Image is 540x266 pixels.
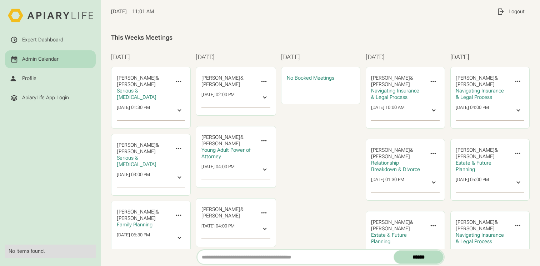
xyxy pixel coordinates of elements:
[281,52,360,62] h3: [DATE]
[201,75,255,88] div: &
[456,81,495,87] span: [PERSON_NAME]
[371,226,410,232] span: [PERSON_NAME]
[201,92,235,104] div: [DATE] 02:00 PM
[371,147,424,160] div: &
[366,52,445,62] h3: [DATE]
[371,232,407,245] span: Estate & Future Planning
[371,105,405,116] div: [DATE] 10:00 AM
[117,75,156,81] span: [PERSON_NAME]
[371,249,404,261] div: [DATE] 07:00 PM
[371,219,410,225] span: [PERSON_NAME]
[9,248,92,255] div: No items found.
[196,52,276,62] h3: [DATE]
[201,206,240,212] span: [PERSON_NAME]
[456,219,509,232] div: &
[456,249,489,261] div: [DATE] 06:00 PM
[5,89,96,107] a: ApiaryLife App Login
[371,75,424,88] div: &
[201,164,235,176] div: [DATE] 04:00 PM
[22,37,63,43] div: Expert Dashboard
[201,75,240,81] span: [PERSON_NAME]
[5,50,96,69] a: Admin Calendar
[22,75,36,82] div: Profile
[456,105,489,116] div: [DATE] 04:00 PM
[509,9,525,15] div: Logout
[456,219,495,225] span: [PERSON_NAME]
[117,105,150,116] div: [DATE] 01:30 PM
[201,141,240,147] span: [PERSON_NAME]
[111,52,190,62] h3: [DATE]
[117,149,156,155] span: [PERSON_NAME]
[117,81,156,87] span: [PERSON_NAME]
[117,142,156,148] span: [PERSON_NAME]
[371,88,419,100] span: Navigating Insurance & Legal Process
[456,147,509,160] div: &
[456,232,504,245] span: Navigating Insurance & Legal Process
[117,155,156,167] span: Serious & [MEDICAL_DATA]
[371,81,410,87] span: [PERSON_NAME]
[5,31,96,49] a: Expert Dashboard
[117,215,156,221] span: [PERSON_NAME]
[287,75,334,81] span: No Booked Meetings
[22,56,59,62] div: Admin Calendar
[456,147,495,153] span: [PERSON_NAME]
[201,223,235,235] div: [DATE] 04:00 PM
[22,95,69,101] div: ApiaryLife App Login
[201,134,255,147] div: &
[456,75,509,88] div: &
[371,147,410,153] span: [PERSON_NAME]
[371,160,420,172] span: Relationship Breakdown & Divorce
[117,172,150,184] div: [DATE] 03:00 PM
[117,142,170,155] div: &
[491,2,530,21] a: Logout
[117,209,170,222] div: &
[456,226,495,232] span: [PERSON_NAME]
[117,75,170,88] div: &
[201,206,255,219] div: &
[201,213,240,219] span: [PERSON_NAME]
[456,75,495,81] span: [PERSON_NAME]
[371,177,404,189] div: [DATE] 01:30 PM
[132,9,154,15] span: 11:01 AM
[456,177,489,189] div: [DATE] 05:00 PM
[111,9,127,15] span: [DATE]
[201,81,240,87] span: [PERSON_NAME]
[117,222,152,228] span: Family Planning
[456,160,491,172] span: Estate & Future Planning
[456,88,504,100] span: Navigating Insurance & Legal Process
[201,147,250,160] span: Young Adult Power of Attorney
[5,70,96,88] a: Profile
[450,52,530,62] h3: [DATE]
[201,134,240,140] span: [PERSON_NAME]
[371,75,410,81] span: [PERSON_NAME]
[456,154,495,160] span: [PERSON_NAME]
[117,232,150,244] div: [DATE] 06:30 PM
[111,34,530,42] div: This Weeks Meetings
[371,154,410,160] span: [PERSON_NAME]
[117,88,156,100] span: Serious & [MEDICAL_DATA]
[371,219,424,232] div: &
[117,209,156,215] span: [PERSON_NAME]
